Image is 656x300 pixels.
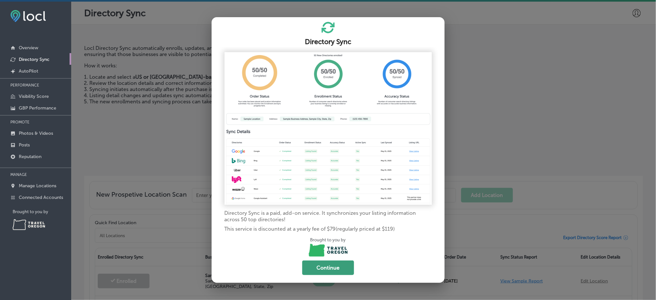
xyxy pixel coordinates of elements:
[19,131,53,136] p: Photos & Videos
[225,210,432,223] p: Directory Sync is a paid, add-on service. It synchronizes your listing information across 50 top ...
[19,154,41,159] p: Reputation
[10,10,46,22] img: fda3e92497d09a02dc62c9cd864e3231.png
[225,52,432,205] img: 6b39a55ac02f35a9d866cd7ece76c9a6.png
[219,38,437,46] h2: Directory Sync
[19,142,30,148] p: Posts
[309,244,348,257] img: Travel Oregon
[225,226,432,232] p: This service is discounted at a yearly fee of $ 79 (regularly priced at $ 119 )
[19,94,49,99] p: Visibility Score
[19,105,56,111] p: GBP Performance
[13,219,45,230] img: Travel Oregon
[19,57,50,62] p: Directory Sync
[302,260,354,275] button: Continue
[217,237,439,242] p: Brought to you by
[19,195,63,200] p: Connected Accounts
[19,68,38,74] p: AutoPilot
[19,45,38,51] p: Overview
[19,183,56,189] p: Manage Locations
[13,209,71,214] p: Brought to you by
